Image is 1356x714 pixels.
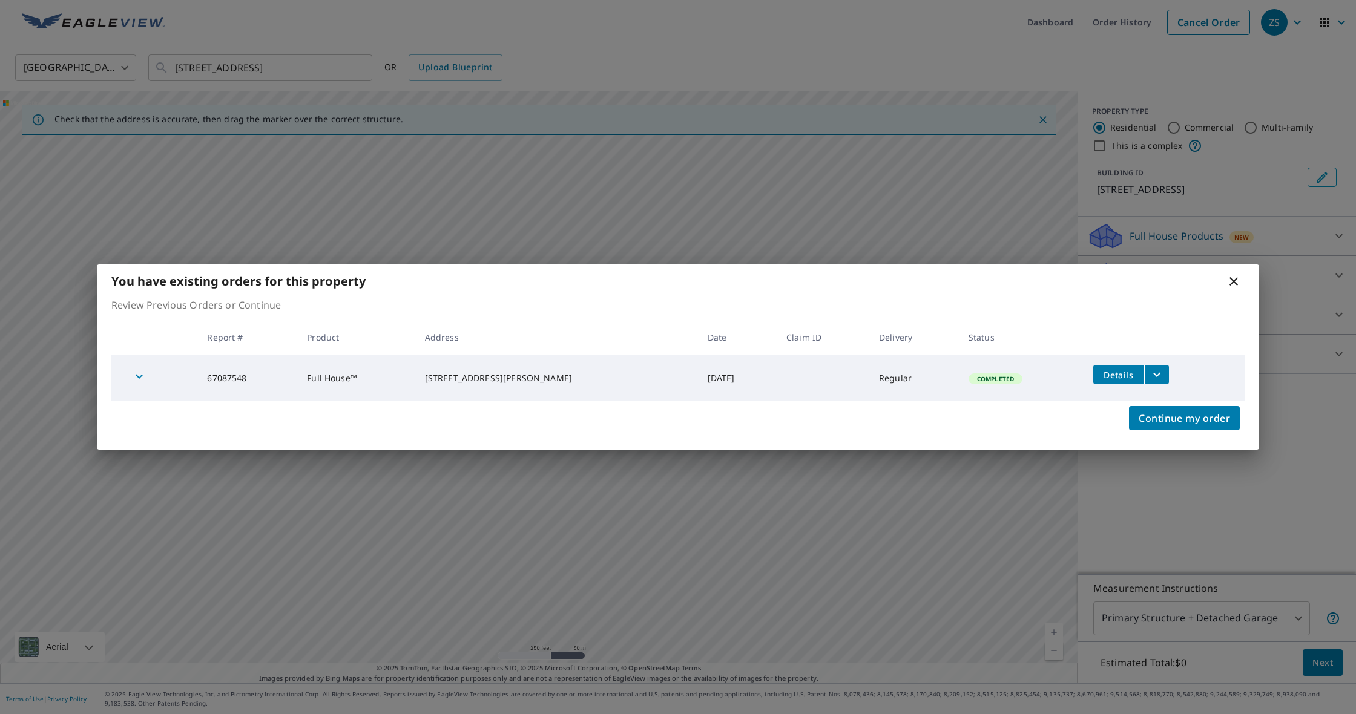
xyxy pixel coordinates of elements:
button: Continue my order [1129,406,1240,430]
button: filesDropdownBtn-67087548 [1144,365,1169,384]
th: Date [698,319,777,355]
td: Regular [869,355,959,401]
b: You have existing orders for this property [111,273,366,289]
td: Full House™ [297,355,415,401]
span: Continue my order [1139,410,1230,427]
th: Claim ID [777,319,869,355]
th: Address [415,319,698,355]
span: Details [1101,369,1137,381]
button: detailsBtn-67087548 [1093,365,1144,384]
th: Product [297,319,415,355]
span: Completed [970,375,1021,383]
p: Review Previous Orders or Continue [111,298,1245,312]
td: [DATE] [698,355,777,401]
td: 67087548 [197,355,297,401]
th: Status [959,319,1084,355]
div: [STREET_ADDRESS][PERSON_NAME] [425,372,688,384]
th: Delivery [869,319,959,355]
th: Report # [197,319,297,355]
